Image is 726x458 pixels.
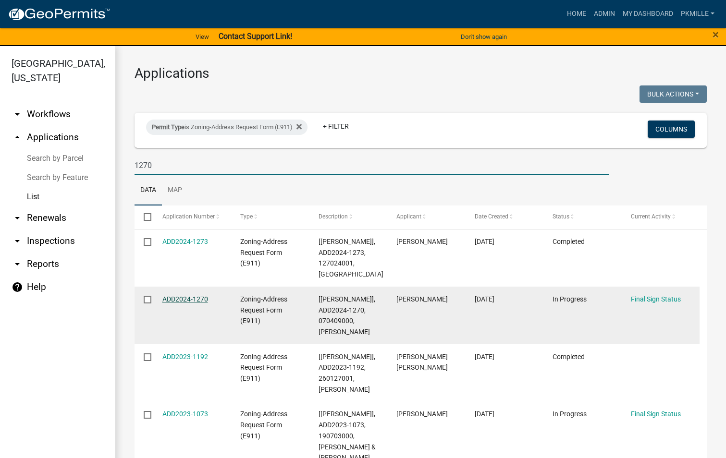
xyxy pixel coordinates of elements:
[648,121,695,138] button: Columns
[677,5,718,23] a: pkmille
[12,235,23,247] i: arrow_drop_down
[619,5,677,23] a: My Dashboard
[396,295,448,303] span: Daniel Hansen
[319,295,375,336] span: [Nicole Bradbury], ADD2024-1270, 070409000, DANIEL HANSEN
[240,295,287,325] span: Zoning-Address Request Form (E911)
[219,32,292,41] strong: Contact Support Link!
[162,213,215,220] span: Application Number
[631,410,681,418] a: Final Sign Status
[240,238,287,267] span: Zoning-Address Request Form (E911)
[162,238,208,245] a: ADD2024-1273
[563,5,590,23] a: Home
[135,205,153,229] datatable-header-cell: Select
[553,238,585,245] span: Completed
[475,213,508,220] span: Date Created
[135,156,609,175] input: Search for applications
[135,175,162,206] a: Data
[12,108,23,120] i: arrow_drop_down
[475,238,494,245] span: 06/17/2024
[319,238,383,278] span: [Nicole Bradbury], ADD2024-1273, 127024001, BECKER COUNTY
[543,205,622,229] datatable-header-cell: Status
[457,29,511,45] button: Don't show again
[162,410,208,418] a: ADD2023-1073
[387,205,466,229] datatable-header-cell: Applicant
[162,175,188,206] a: Map
[135,65,707,82] h3: Applications
[631,213,671,220] span: Current Activity
[240,410,287,440] span: Zoning-Address Request Form (E911)
[231,205,309,229] datatable-header-cell: Type
[396,238,448,245] span: Alex Trueman
[396,213,421,220] span: Applicant
[240,213,253,220] span: Type
[475,295,494,303] span: 06/14/2024
[396,353,448,372] span: Drew Zachary Jessen
[146,120,308,135] div: is Zoning-Address Request Form (E911)
[631,295,681,303] a: Final Sign Status
[713,29,719,40] button: Close
[319,213,348,220] span: Description
[192,29,213,45] a: View
[12,212,23,224] i: arrow_drop_down
[12,281,23,293] i: help
[713,28,719,41] span: ×
[319,353,375,393] span: [Nicole Bradbury], ADD2023-1192, 260127001, ADAM JESSEN
[553,410,587,418] span: In Progress
[152,123,185,131] span: Permit Type
[475,410,494,418] span: 04/14/2023
[162,295,208,303] a: ADD2024-1270
[396,410,448,418] span: Chris Allen
[553,353,585,361] span: Completed
[309,205,387,229] datatable-header-cell: Description
[12,258,23,270] i: arrow_drop_down
[590,5,619,23] a: Admin
[621,205,700,229] datatable-header-cell: Current Activity
[315,118,357,135] a: + Filter
[553,213,569,220] span: Status
[553,295,587,303] span: In Progress
[240,353,287,383] span: Zoning-Address Request Form (E911)
[153,205,231,229] datatable-header-cell: Application Number
[465,205,543,229] datatable-header-cell: Date Created
[12,132,23,143] i: arrow_drop_up
[640,85,707,103] button: Bulk Actions
[475,353,494,361] span: 11/02/2023
[162,353,208,361] a: ADD2023-1192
